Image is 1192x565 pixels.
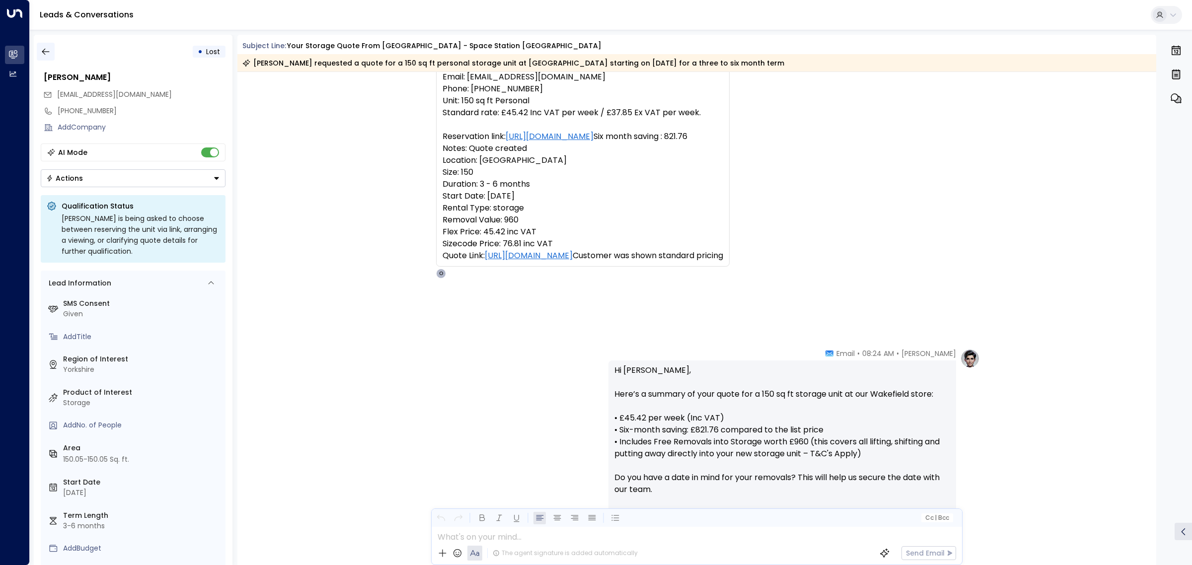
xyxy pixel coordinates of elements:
div: O [436,269,446,279]
a: [URL][DOMAIN_NAME] [485,250,573,262]
div: AddTitle [63,332,222,342]
div: Lead Information [45,278,111,288]
div: AI Mode [58,147,87,157]
div: Yorkshire [63,364,222,375]
button: Redo [452,512,464,524]
div: [PHONE_NUMBER] [58,106,225,116]
label: Area [63,443,222,453]
div: [PERSON_NAME] requested a quote for a 150 sq ft personal storage unit at [GEOGRAPHIC_DATA] starti... [242,58,784,68]
div: AddBudget [63,543,222,554]
span: Lost [206,47,220,57]
span: Email [836,349,855,358]
label: Start Date [63,477,222,488]
a: [URL][DOMAIN_NAME] [506,131,594,142]
div: [DATE] [63,488,222,498]
div: 3-6 months [63,521,222,531]
label: Term Length [63,510,222,521]
span: [PERSON_NAME] [901,349,956,358]
button: Undo [435,512,447,524]
div: AddNo. of People [63,420,222,430]
div: Storage [63,398,222,408]
label: Region of Interest [63,354,222,364]
div: [PERSON_NAME] is being asked to choose between reserving the unit via link, arranging a viewing, ... [62,213,220,257]
span: Subject Line: [242,41,286,51]
pre: Name: [PERSON_NAME] Email: [EMAIL_ADDRESS][DOMAIN_NAME] Phone: [PHONE_NUMBER] Unit: 150 sq ft Per... [443,59,723,262]
button: Cc|Bcc [921,513,953,523]
div: AddCompany [58,122,225,133]
a: Leads & Conversations [40,9,134,20]
span: Cc Bcc [925,514,949,521]
p: Qualification Status [62,201,220,211]
div: Actions [46,174,83,183]
label: Product of Interest [63,387,222,398]
div: Your storage quote from [GEOGRAPHIC_DATA] - Space Station [GEOGRAPHIC_DATA] [287,41,601,51]
div: [PERSON_NAME] [44,71,225,83]
button: Actions [41,169,225,187]
div: Button group with a nested menu [41,169,225,187]
img: profile-logo.png [960,349,980,368]
div: • [198,43,203,61]
div: The agent signature is added automatically [493,549,638,558]
span: | [935,514,937,521]
span: [EMAIL_ADDRESS][DOMAIN_NAME] [57,89,172,99]
span: kirkthorpe1957@gmail.com [57,89,172,100]
span: • [896,349,899,358]
div: 150.05-150.05 Sq. ft. [63,454,129,465]
div: Given [63,309,222,319]
span: 08:24 AM [862,349,894,358]
label: SMS Consent [63,298,222,309]
span: • [857,349,860,358]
